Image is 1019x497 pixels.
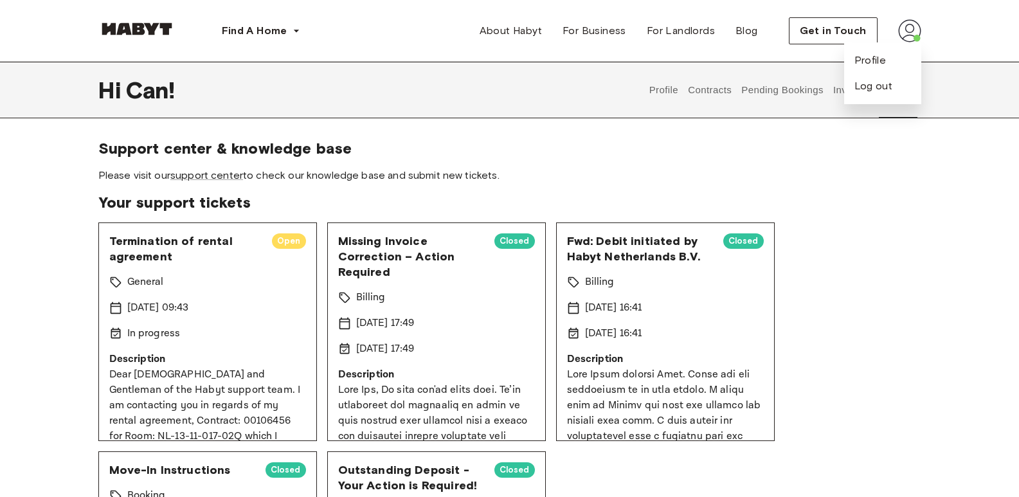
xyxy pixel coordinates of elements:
span: Fwd: Debit initiated by Habyt Netherlands B.V. [567,233,713,264]
p: Description [109,352,306,367]
p: Billing [356,290,386,305]
span: Termination of rental agreement [109,233,262,264]
span: About Habyt [480,23,542,39]
span: Move-In Instructions [109,462,255,478]
span: Hi [98,77,126,104]
span: Blog [735,23,758,39]
p: In progress [127,326,181,341]
span: Closed [266,464,306,476]
span: For Landlords [647,23,715,39]
span: For Business [563,23,626,39]
button: Profile [647,62,680,118]
a: support center [170,169,243,181]
p: Description [567,352,764,367]
p: Description [338,367,535,383]
button: Get in Touch [789,17,878,44]
span: Outstanding Deposit - Your Action is Required! [338,462,484,493]
img: Habyt [98,23,176,35]
img: avatar [898,19,921,42]
a: About Habyt [469,18,552,44]
p: Billing [585,275,615,290]
p: [DATE] 09:43 [127,300,189,316]
p: [DATE] 16:41 [585,300,642,316]
span: Open [272,235,306,248]
span: Missing Invoice Correction – Action Required [338,233,484,280]
div: user profile tabs [644,62,921,118]
p: General [127,275,164,290]
span: Support center & knowledge base [98,139,921,158]
span: Your support tickets [98,193,921,212]
button: Contracts [687,62,734,118]
button: Find A Home [212,18,311,44]
a: Blog [725,18,768,44]
button: Log out [854,78,893,94]
p: [DATE] 17:49 [356,341,415,357]
span: Can ! [126,77,176,104]
a: Profile [854,53,887,68]
p: [DATE] 17:49 [356,316,415,331]
span: Closed [723,235,764,248]
button: Pending Bookings [740,62,825,118]
p: [DATE] 16:41 [585,326,642,341]
span: Please visit our to check our knowledge base and submit new tickets. [98,168,921,183]
span: Closed [494,235,535,248]
button: Invoices [831,62,872,118]
a: For Business [552,18,636,44]
a: For Landlords [636,18,725,44]
span: Find A Home [222,23,287,39]
span: Closed [494,464,535,476]
span: Get in Touch [800,23,867,39]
